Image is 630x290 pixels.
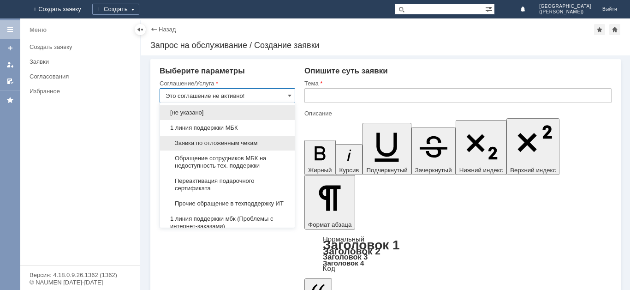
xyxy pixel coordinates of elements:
[594,24,605,35] div: Добавить в избранное
[485,4,494,13] span: Расширенный поиск
[26,54,138,69] a: Заявки
[304,66,388,75] span: Опишите суть заявки
[323,253,368,261] a: Заголовок 3
[415,167,452,174] span: Зачеркнутый
[159,26,176,33] a: Назад
[30,58,135,65] div: Заявки
[30,272,131,278] div: Версия: 4.18.0.9.26.1362 (1362)
[506,118,559,175] button: Верхний индекс
[166,124,289,132] span: 1 линия поддержки МБК
[3,57,18,72] a: Мои заявки
[323,265,335,273] a: Код
[160,66,245,75] span: Выберите параметры
[166,155,289,169] span: Обращение сотрудников МБК на недоступность тех. поддержки
[26,40,138,54] a: Создать заявку
[3,41,18,55] a: Создать заявку
[366,167,407,174] span: Подчеркнутый
[30,279,131,285] div: © NAUMEN [DATE]-[DATE]
[26,69,138,84] a: Согласования
[166,200,289,207] span: Прочие обращение в техподдержку ИТ
[539,9,591,15] span: ([PERSON_NAME])
[456,120,507,175] button: Нижний индекс
[166,139,289,147] span: Заявка по отложенным чекам
[323,246,380,256] a: Заголовок 2
[459,167,503,174] span: Нижний индекс
[30,24,47,36] div: Меню
[308,167,332,174] span: Жирный
[166,215,289,230] span: 1 линия поддержки мбк (Проблемы с интернет-заказами)
[30,88,125,95] div: Избранное
[539,4,591,9] span: [GEOGRAPHIC_DATA]
[150,41,621,50] div: Запрос на обслуживание / Создание заявки
[323,235,364,243] a: Нормальный
[30,43,135,50] div: Создать заявку
[363,123,411,175] button: Подчеркнутый
[30,73,135,80] div: Согласования
[304,175,355,230] button: Формат абзаца
[411,127,456,175] button: Зачеркнутый
[304,236,612,272] div: Формат абзаца
[339,167,359,174] span: Курсив
[304,140,336,175] button: Жирный
[308,221,351,228] span: Формат абзаца
[166,177,289,192] span: Переактивация подарочного сертификата
[160,80,293,86] div: Соглашение/Услуга
[323,259,364,267] a: Заголовок 4
[135,24,146,35] div: Скрыть меню
[3,74,18,89] a: Мои согласования
[92,4,139,15] div: Создать
[510,167,556,174] span: Верхний индекс
[304,80,610,86] div: Тема
[609,24,620,35] div: Сделать домашней страницей
[323,238,400,252] a: Заголовок 1
[304,110,610,116] div: Описание
[336,144,363,175] button: Курсив
[166,109,289,116] span: [не указано]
